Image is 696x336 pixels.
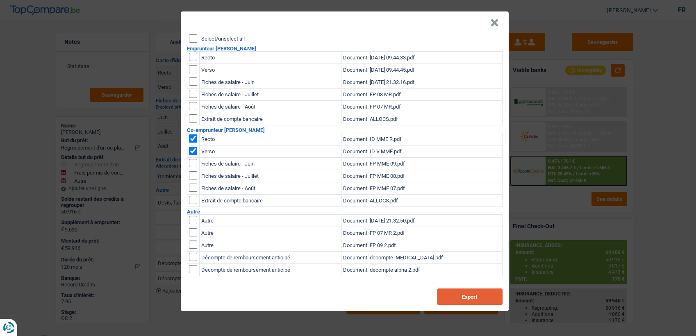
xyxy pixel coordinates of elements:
td: Fiches de salaire - Août [199,101,341,113]
td: Document: ALLOCS.pdf [341,195,502,207]
td: Recto [199,52,341,64]
td: Document: FP MME 09.pdf [341,158,502,170]
td: Document: [DATE] 09.44.45.pdf [341,64,502,76]
td: Document: FP 09 2.pdf [341,239,502,252]
td: Fiches de salaire - Juillet [199,89,341,101]
td: Document: FP 08 MR.pdf [341,89,502,101]
td: Extrait de compte bancaire [199,113,341,125]
td: Recto [199,133,341,145]
td: Document: decompte alpha 2.pdf [341,264,502,276]
td: Fiches de salaire - Juin [199,158,341,170]
td: Autre [199,239,341,252]
td: Décompte de remboursement anticipé [199,264,341,276]
td: Décompte de remboursement anticipé [199,252,341,264]
td: Document: [DATE] 21.32.50.pdf [341,215,502,227]
h2: Emprunteur [PERSON_NAME] [187,46,503,51]
td: Fiches de salaire - Juin [199,76,341,89]
td: Fiches de salaire - Juillet [199,170,341,182]
td: Document: [DATE] 21.32.16.pdf [341,76,502,89]
button: Close [490,19,499,27]
td: Fiches de salaire - Août [199,182,341,195]
td: Document: ID V MME.pdf [341,145,502,158]
h2: Autre [187,209,503,214]
td: Verso [199,145,341,158]
td: Document: FP MME 08.pdf [341,170,502,182]
td: Extrait de compte bancaire [199,195,341,207]
label: Select/unselect all [201,36,245,41]
td: Document: FP 07 MR 2.pdf [341,227,502,239]
td: Document: ID MME R.pdf [341,133,502,145]
td: Document: FP 07 MR.pdf [341,101,502,113]
td: Document: FP MME 07.pdf [341,182,502,195]
td: Autre [199,215,341,227]
button: Export [437,288,503,305]
td: Document: [DATE] 09.44.33.pdf [341,52,502,64]
td: Document: ALLOCS.pdf [341,113,502,125]
td: Autre [199,227,341,239]
td: Document: decompte [MEDICAL_DATA].pdf [341,252,502,264]
h2: Co-emprunteur [PERSON_NAME] [187,127,503,133]
td: Verso [199,64,341,76]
